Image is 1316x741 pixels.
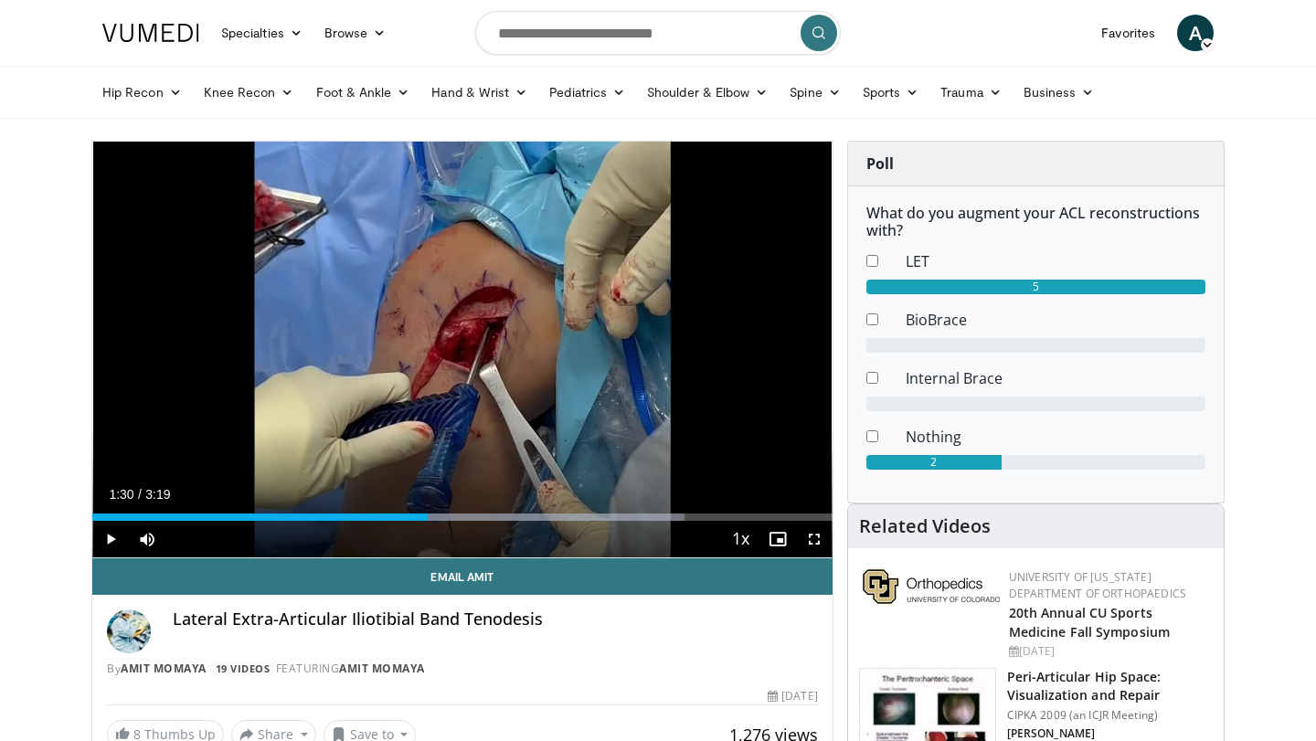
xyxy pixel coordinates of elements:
[1013,74,1106,111] a: Business
[210,15,313,51] a: Specialties
[723,521,759,557] button: Playback Rate
[193,74,305,111] a: Knee Recon
[768,688,817,704] div: [DATE]
[852,74,930,111] a: Sports
[107,609,151,653] img: Avatar
[866,153,894,174] strong: Poll
[129,521,165,557] button: Mute
[538,74,636,111] a: Pediatrics
[420,74,538,111] a: Hand & Wrist
[109,487,133,502] span: 1:30
[145,487,170,502] span: 3:19
[1009,604,1170,640] a: 20th Annual CU Sports Medicine Fall Symposium
[759,521,796,557] button: Enable picture-in-picture mode
[305,74,421,111] a: Foot & Ankle
[779,74,851,111] a: Spine
[929,74,1013,111] a: Trauma
[313,15,398,51] a: Browse
[173,609,818,630] h4: Lateral Extra-Articular Iliotibial Band Tenodesis
[92,521,129,557] button: Play
[892,426,1219,448] dd: Nothing
[138,487,142,502] span: /
[92,558,833,595] a: Email Amit
[892,367,1219,389] dd: Internal Brace
[91,74,193,111] a: Hip Recon
[1009,643,1209,660] div: [DATE]
[863,569,1000,604] img: 355603a8-37da-49b6-856f-e00d7e9307d3.png.150x105_q85_autocrop_double_scale_upscale_version-0.2.png
[1009,569,1186,601] a: University of [US_STATE] Department of Orthopaedics
[866,455,1003,470] div: 2
[892,309,1219,331] dd: BioBrace
[796,521,833,557] button: Fullscreen
[121,661,207,676] a: Amit Momaya
[892,250,1219,272] dd: LET
[1007,668,1213,704] h3: Peri-Articular Hip Space: Visualization and Repair
[102,24,199,42] img: VuMedi Logo
[866,280,1205,294] div: 5
[866,205,1205,239] h6: What do you augment your ACL reconstructions with?
[92,513,833,521] div: Progress Bar
[1090,15,1166,51] a: Favorites
[339,661,425,676] a: Amit Momaya
[92,142,833,558] video-js: Video Player
[475,11,841,55] input: Search topics, interventions
[1007,726,1213,741] p: [PERSON_NAME]
[859,515,991,537] h4: Related Videos
[636,74,779,111] a: Shoulder & Elbow
[1007,708,1213,723] p: CIPKA 2009 (an ICJR Meeting)
[209,661,276,676] a: 19 Videos
[107,661,818,677] div: By FEATURING
[1177,15,1214,51] a: A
